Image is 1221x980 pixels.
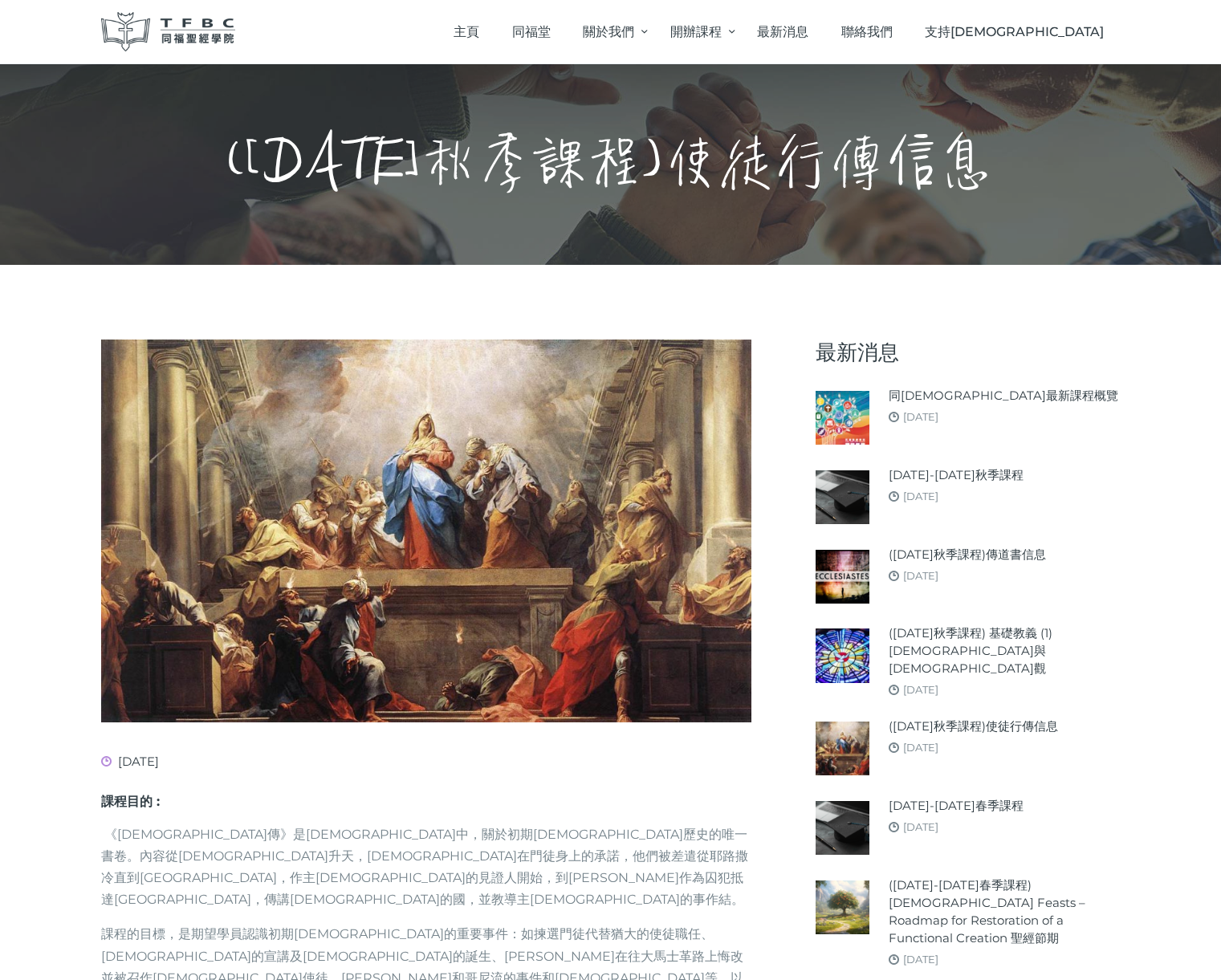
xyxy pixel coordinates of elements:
a: 聯絡我們 [824,8,909,55]
img: 2024-25年春季課程 [816,801,869,855]
a: 同福堂 [495,8,567,55]
span: 最新消息 [757,24,808,39]
span: 主頁 [454,24,479,39]
a: [DATE] [903,953,938,966]
img: (2024-25年春季課程) Biblical Feasts – Roadmap for Restoration of a Functional Creation 聖經節期 [816,880,869,934]
a: 最新消息 [741,8,825,55]
a: [DATE]-[DATE]春季課程 [889,797,1024,815]
span: 課程目的 : [101,794,160,809]
a: 開辦課程 [653,8,740,55]
span: 聯絡我們 [841,24,893,39]
span: 支持[DEMOGRAPHIC_DATA] [925,24,1104,39]
img: 同福聖經學院 TFBC [101,12,236,51]
h5: 最新消息 [816,340,1121,365]
p: 《[DEMOGRAPHIC_DATA]傳》是[DEMOGRAPHIC_DATA]中，關於初期[DEMOGRAPHIC_DATA]歷史的唯一書卷。內容從[DEMOGRAPHIC_DATA]升天，[... [101,823,751,911]
img: 2025-26年秋季課程 [816,470,869,524]
a: [DATE] [903,741,938,754]
span: 關於我們 [583,24,634,39]
a: ([DATE]秋季課程) 基礎教義 (1) [DEMOGRAPHIC_DATA]與[DEMOGRAPHIC_DATA]觀 [889,624,1121,677]
a: ([DATE]秋季課程)使徒行傳信息 [889,718,1058,735]
a: 支持[DEMOGRAPHIC_DATA] [909,8,1121,55]
a: [DATE] [903,683,938,696]
a: [DATE] [903,410,938,423]
img: 同福聖經學院最新課程概覽 [816,391,869,445]
a: [DATE] [903,820,938,833]
a: ([DATE]秋季課程)傳道書信息 [889,546,1046,563]
a: 同[DEMOGRAPHIC_DATA]最新課程概覽 [889,387,1118,405]
a: [DATE]-[DATE]秋季課程 [889,466,1024,484]
span: 開辦課程 [670,24,722,39]
span: [DATE] [101,754,159,769]
a: [DATE] [903,569,938,582]
a: 關於我們 [567,8,653,55]
img: (2025年秋季課程)傳道書信息 [816,550,869,604]
a: [DATE] [903,490,938,502]
a: ([DATE]-[DATE]春季課程) [DEMOGRAPHIC_DATA] Feasts – Roadmap for Restoration of a Functional Creation ... [889,876,1121,947]
h1: ([DATE]秋季課程)使徒行傳信息 [227,128,995,201]
span: 同福堂 [512,24,551,39]
img: (2025年秋季課程)使徒行傳信息 [816,722,869,775]
a: 主頁 [438,8,496,55]
img: (2025年秋季課程) 基礎教義 (1) 聖靈觀與教會觀 [816,628,869,682]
